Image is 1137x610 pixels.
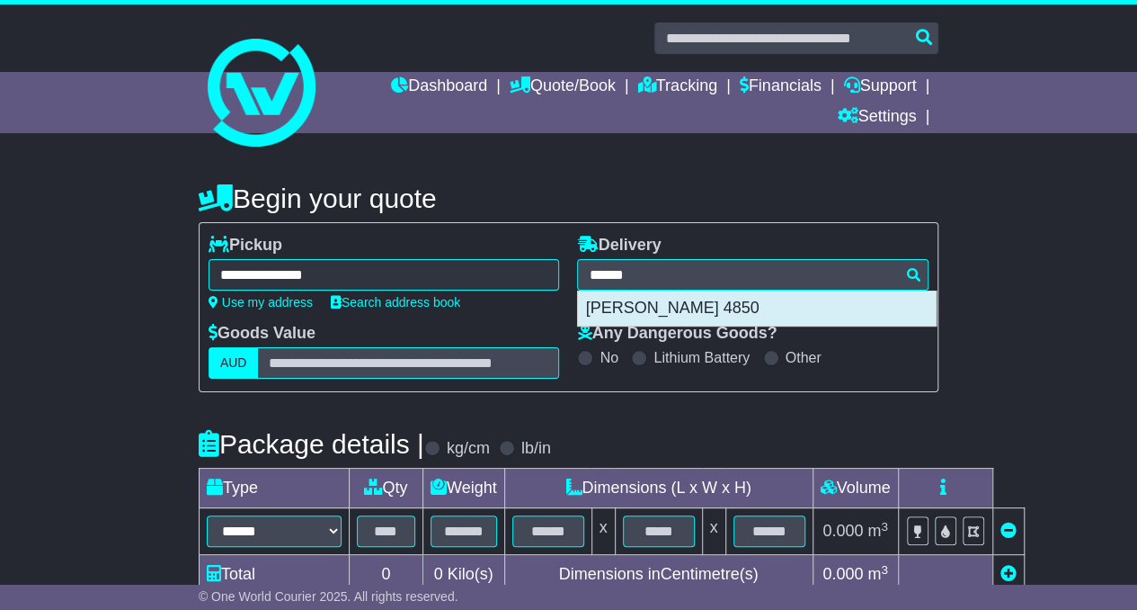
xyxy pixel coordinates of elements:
label: Any Dangerous Goods? [577,324,777,344]
span: © One World Courier 2025. All rights reserved. [199,589,458,604]
label: lb/in [521,439,551,459]
span: 0.000 [822,565,863,583]
label: No [600,349,617,366]
label: Lithium Battery [653,349,750,366]
span: 0.000 [822,522,863,540]
div: [PERSON_NAME] 4850 [578,292,936,326]
td: Type [199,469,349,508]
td: Dimensions (L x W x H) [504,469,813,508]
td: Total [199,555,349,595]
a: Tracking [638,72,717,103]
span: 0 [434,565,443,583]
a: Support [843,72,916,103]
sup: 3 [881,563,888,577]
td: Weight [422,469,504,508]
span: m [867,565,888,583]
label: AUD [209,347,259,379]
typeahead: Please provide city [577,259,928,291]
label: Other [786,349,822,366]
td: Kilo(s) [422,555,504,595]
a: Remove this item [1000,522,1017,540]
td: Qty [349,469,422,508]
a: Quote/Book [510,72,616,103]
a: Settings [837,103,916,133]
td: Dimensions in Centimetre(s) [504,555,813,595]
label: Delivery [577,236,661,256]
h4: Begin your quote [199,184,938,213]
a: Search address book [331,295,460,309]
td: x [702,508,725,555]
td: x [591,508,615,555]
label: Goods Value [209,324,315,344]
a: Use my address [209,295,313,309]
a: Financials [740,72,822,103]
label: kg/cm [447,439,490,459]
sup: 3 [881,520,888,534]
a: Dashboard [391,72,487,103]
td: Volume [813,469,898,508]
h4: Package details | [199,429,424,459]
a: Add new item [1000,565,1017,583]
span: m [867,522,888,540]
label: Pickup [209,236,282,256]
td: 0 [349,555,422,595]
